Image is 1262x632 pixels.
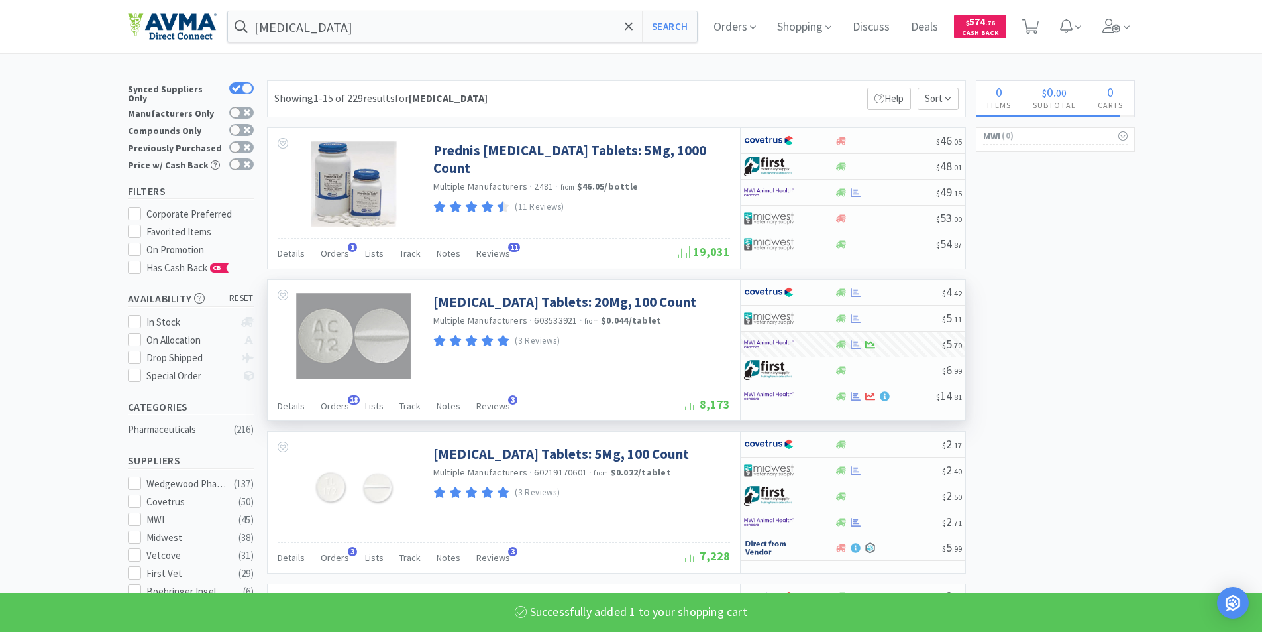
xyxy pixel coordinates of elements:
img: 1f4d50462c07416aac8a57c15efb0255_692679.png [296,293,411,379]
span: 7,228 [685,548,730,564]
span: 1 [348,243,357,252]
span: Details [278,247,305,259]
span: Orders [321,400,349,412]
a: Multiple Manufacturers [433,466,528,478]
img: 67d67680309e4a0bb49a5ff0391dcc42_6.png [744,360,794,380]
span: 2 [942,588,962,603]
span: · [589,466,592,478]
span: from [584,316,599,326]
img: f6b2451649754179b5b4e0c70c3f7cb0_2.png [744,512,794,532]
span: 3 [348,547,357,556]
a: Multiple Manufacturers [433,180,528,192]
span: . 15 [952,188,962,198]
a: [MEDICAL_DATA] Tablets: 20Mg, 100 Count [433,293,696,311]
span: 11 [508,243,520,252]
img: e4e33dab9f054f5782a47901c742baa9_102.png [128,13,217,40]
span: 603533921 [534,314,577,326]
span: 574 [966,15,995,28]
span: $ [966,19,969,27]
p: Help [867,88,911,110]
span: . 40 [952,466,962,476]
span: $ [942,518,946,528]
h4: Subtotal [1022,99,1087,111]
img: 67d67680309e4a0bb49a5ff0391dcc42_6.png [744,486,794,506]
p: (3 Reviews) [515,486,560,500]
h5: Categories [128,399,254,414]
span: Orders [321,552,349,564]
span: . 76 [985,19,995,27]
span: $ [936,214,940,224]
strong: $0.022 / tablet [611,466,671,478]
strong: $0.044 / tablet [601,314,661,326]
div: Manufacturers Only [128,107,223,118]
div: First Vet [146,566,229,582]
span: 2 [942,514,962,529]
span: . 01 [952,162,962,172]
img: 77fca1acd8b6420a9015268ca798ef17_1.png [744,587,794,607]
span: 49 [936,184,962,200]
span: 0 [1107,84,1114,100]
a: $574.76Cash Back [954,9,1006,44]
span: . 17 [952,440,962,450]
div: Special Order [146,368,235,384]
img: 571735f19a034a648c3805ec672b046c_121160.jpg [311,445,397,531]
span: CB [211,264,224,272]
span: 46 [936,133,962,148]
span: Track [399,400,421,412]
span: MWI [983,129,1001,143]
div: On Allocation [146,332,235,348]
span: $ [936,392,940,402]
span: 3 [508,395,517,405]
img: f6b2451649754179b5b4e0c70c3f7cb0_2.png [744,334,794,354]
p: (3 Reviews) [515,334,560,348]
span: 5 [942,310,962,326]
img: 4dd14cff54a648ac9e977f0c5da9bc2e_5.png [744,308,794,328]
span: $ [942,340,946,350]
div: ( 216 ) [234,422,254,438]
div: Price w/ Cash Back [128,158,223,170]
span: $ [1042,86,1047,99]
span: 4 [942,284,962,300]
div: Wedgewood Pharmacy [146,476,229,492]
img: 77fca1acd8b6420a9015268ca798ef17_1.png [744,131,794,151]
span: Details [278,400,305,412]
div: Boehringer Ingelheim [146,584,229,600]
span: $ [942,288,946,298]
h5: Availability [128,291,254,306]
span: Reviews [476,400,510,412]
span: 14 [936,388,962,403]
span: 3 [508,547,517,556]
h4: Items [976,99,1022,111]
span: 60219170601 [534,466,587,478]
span: 19,031 [678,244,730,259]
span: . 87 [952,240,962,250]
strong: $46.05 / bottle [577,180,638,192]
input: Search by item, sku, manufacturer, ingredient, size... [228,11,698,42]
span: · [529,466,532,478]
span: from [594,468,608,477]
span: ( 0 ) [1000,129,1114,143]
div: ( 29 ) [238,566,254,582]
span: 54 [936,236,962,251]
div: ( 6 ) [243,584,254,600]
button: Search [642,11,697,42]
span: 6 [942,362,962,377]
div: ( 50 ) [238,494,254,510]
span: for [395,92,488,105]
span: $ [942,366,946,376]
span: 53 [936,210,962,225]
span: . 00 [952,214,962,224]
div: Showing 1-15 of 229 results [274,90,488,107]
img: c67096674d5b41e1bca769e75293f8dd_19.png [744,538,794,558]
span: 0 [1047,84,1053,100]
span: Has Cash Back [146,261,229,274]
span: 0 [996,84,1002,100]
a: Multiple Manufacturers [433,314,528,326]
div: Drop Shipped [146,350,235,366]
img: 77fca1acd8b6420a9015268ca798ef17_1.png [744,283,794,302]
img: f6b2451649754179b5b4e0c70c3f7cb0_2.png [744,386,794,406]
span: Notes [437,247,460,259]
span: . 11 [952,314,962,324]
span: $ [936,188,940,198]
span: · [555,180,558,192]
